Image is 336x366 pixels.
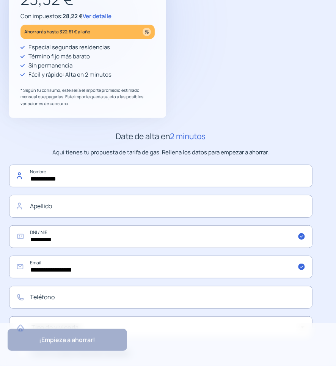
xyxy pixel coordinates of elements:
p: Con impuestos: [20,12,155,21]
p: Ahorrarás hasta 322,61 € al año [24,27,90,36]
img: percentage_icon.svg [143,28,151,36]
p: Sin permanencia [28,61,72,70]
p: Aquí tienes tu propuesta de tarifa de gas. Rellena los datos para empezar a ahorrar. [9,148,312,157]
span: 28,22 € [63,12,83,20]
span: 2 minutos [170,131,206,141]
span: Ver detalle [83,12,111,20]
p: Término fijo más barato [28,52,90,61]
p: Especial segundas residencias [28,43,110,52]
p: Fácil y rápido: Alta en 2 minutos [28,70,111,79]
h2: Date de alta en [9,130,312,143]
p: * Según tu consumo, este sería el importe promedio estimado mensual que pagarías. Este importe qu... [20,87,155,107]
